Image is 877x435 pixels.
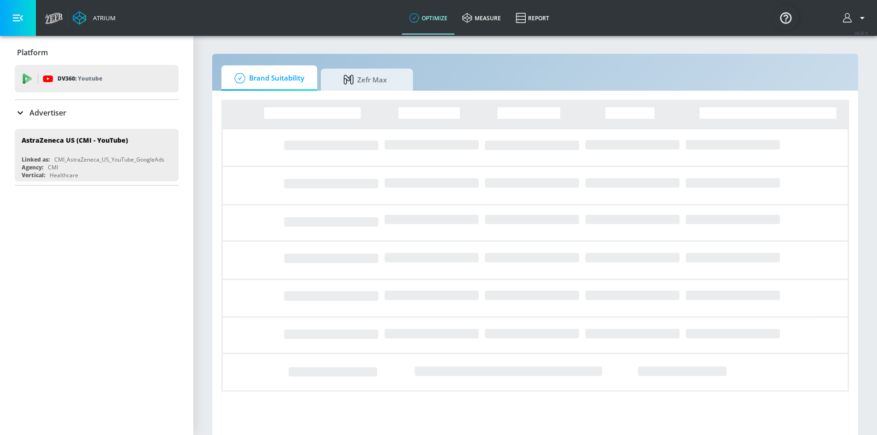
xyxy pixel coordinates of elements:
span: v 4.32.0 [855,30,868,35]
p: Advertiser [29,108,66,118]
div: Healthcare [50,171,78,179]
div: AstraZeneca US (CMI - YouTube)Linked as:CMI_AstraZeneca_US_YouTube_GoogleAdsAgency:CMIVertical:He... [15,129,179,181]
div: Advertiser [15,100,179,126]
p: DV360: [58,74,102,84]
a: Atrium [73,11,116,25]
span: Brand Suitability [231,67,304,89]
div: AstraZeneca US (CMI - YouTube) [22,136,128,145]
a: Report [508,1,557,35]
span: Zefr Max [330,69,400,91]
div: DV360: Youtube [15,65,179,93]
div: Agency: [22,163,43,171]
a: optimize [402,1,455,35]
p: Platform [17,47,48,58]
div: Linked as: [22,156,50,163]
button: Open Resource Center [773,5,799,30]
div: Platform [15,40,179,65]
div: Atrium [89,14,116,22]
div: CMI_AstraZeneca_US_YouTube_GoogleAds [54,156,164,163]
p: Youtube [78,74,102,83]
div: Vertical: [22,171,45,179]
div: CMI [48,163,58,171]
a: measure [455,1,508,35]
